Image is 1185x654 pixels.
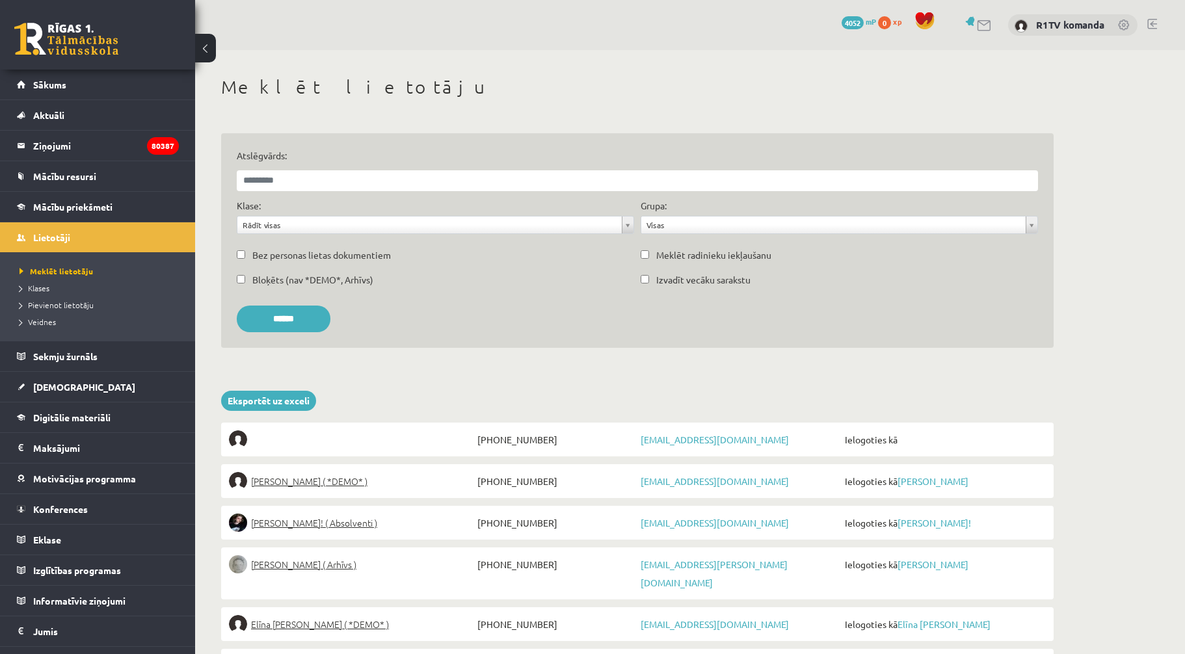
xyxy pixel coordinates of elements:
span: Jumis [33,625,58,637]
span: [PHONE_NUMBER] [474,430,637,449]
span: Izglītības programas [33,564,121,576]
a: [EMAIL_ADDRESS][DOMAIN_NAME] [641,517,789,529]
a: [EMAIL_ADDRESS][PERSON_NAME][DOMAIN_NAME] [641,558,788,588]
span: Veidnes [20,317,56,327]
span: Elīna [PERSON_NAME] ( *DEMO* ) [251,615,389,633]
a: Meklēt lietotāju [20,265,182,277]
span: Ielogoties kā [842,514,1046,532]
span: Aktuāli [33,109,64,121]
a: Izglītības programas [17,555,179,585]
span: Sākums [33,79,66,90]
img: Elīna Elizabete Ancveriņa [229,472,247,490]
a: Ziņojumi80387 [17,131,179,161]
a: Informatīvie ziņojumi [17,586,179,616]
span: Mācību resursi [33,170,96,182]
a: Klases [20,282,182,294]
span: Ielogoties kā [842,555,1046,573]
a: Mācību resursi [17,161,179,191]
a: [PERSON_NAME] ( Arhīvs ) [229,555,474,573]
a: Sekmju žurnāls [17,341,179,371]
a: Sākums [17,70,179,99]
a: Mācību priekšmeti [17,192,179,222]
span: [PHONE_NUMBER] [474,615,637,633]
a: 4052 mP [842,16,876,27]
span: [PHONE_NUMBER] [474,514,637,532]
a: [DEMOGRAPHIC_DATA] [17,372,179,402]
img: R1TV komanda [1015,20,1028,33]
a: [PERSON_NAME] [898,475,968,487]
img: Sofija Anrio-Karlauska! [229,514,247,532]
a: Motivācijas programma [17,464,179,493]
span: Rādīt visas [243,216,617,233]
a: Rīgas 1. Tālmācības vidusskola [14,23,118,55]
img: Lelde Braune [229,555,247,573]
a: Elīna [PERSON_NAME] ( *DEMO* ) [229,615,474,633]
span: Pievienot lietotāju [20,300,94,310]
legend: Ziņojumi [33,131,179,161]
a: R1TV komanda [1036,18,1104,31]
a: Eklase [17,525,179,555]
label: Bloķēts (nav *DEMO*, Arhīvs) [252,273,373,287]
a: [EMAIL_ADDRESS][DOMAIN_NAME] [641,618,789,630]
a: Maksājumi [17,433,179,463]
span: Digitālie materiāli [33,412,111,423]
span: xp [893,16,901,27]
a: Veidnes [20,316,182,328]
span: Klases [20,283,49,293]
span: Ielogoties kā [842,615,1046,633]
span: Eklase [33,534,61,545]
span: Konferences [33,503,88,515]
h1: Meklēt lietotāju [221,76,1054,98]
span: Motivācijas programma [33,473,136,484]
a: [PERSON_NAME]! [898,517,971,529]
label: Izvadīt vecāku sarakstu [656,273,751,287]
a: [EMAIL_ADDRESS][DOMAIN_NAME] [641,434,789,445]
a: [PERSON_NAME]! ( Absolventi ) [229,514,474,532]
label: Atslēgvārds: [237,149,1038,163]
span: Ielogoties kā [842,472,1046,490]
a: Elīna [PERSON_NAME] [898,618,991,630]
label: Meklēt radinieku iekļaušanu [656,248,771,262]
label: Bez personas lietas dokumentiem [252,248,391,262]
span: Informatīvie ziņojumi [33,595,126,607]
span: Sekmju žurnāls [33,350,98,362]
span: 0 [878,16,891,29]
legend: Maksājumi [33,433,179,463]
span: [PHONE_NUMBER] [474,472,637,490]
a: Lietotāji [17,222,179,252]
span: mP [866,16,876,27]
span: [PERSON_NAME] ( *DEMO* ) [251,472,367,490]
span: [DEMOGRAPHIC_DATA] [33,381,135,393]
a: Aktuāli [17,100,179,130]
a: Rādīt visas [237,216,633,233]
img: Elīna Jolanta Bunce [229,615,247,633]
label: Grupa: [641,199,667,213]
a: Pievienot lietotāju [20,299,182,311]
span: Ielogoties kā [842,430,1046,449]
a: Jumis [17,616,179,646]
a: Visas [641,216,1037,233]
a: Digitālie materiāli [17,402,179,432]
span: 4052 [842,16,864,29]
a: Eksportēt uz exceli [221,391,316,411]
a: [PERSON_NAME] [898,558,968,570]
span: [PERSON_NAME]! ( Absolventi ) [251,514,377,532]
a: [PERSON_NAME] ( *DEMO* ) [229,472,474,490]
label: Klase: [237,199,261,213]
span: [PERSON_NAME] ( Arhīvs ) [251,555,356,573]
span: Visas [646,216,1020,233]
span: [PHONE_NUMBER] [474,555,637,573]
span: Meklēt lietotāju [20,266,93,276]
i: 80387 [147,137,179,155]
a: Konferences [17,494,179,524]
span: Lietotāji [33,231,70,243]
a: 0 xp [878,16,908,27]
a: [EMAIL_ADDRESS][DOMAIN_NAME] [641,475,789,487]
span: Mācību priekšmeti [33,201,113,213]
